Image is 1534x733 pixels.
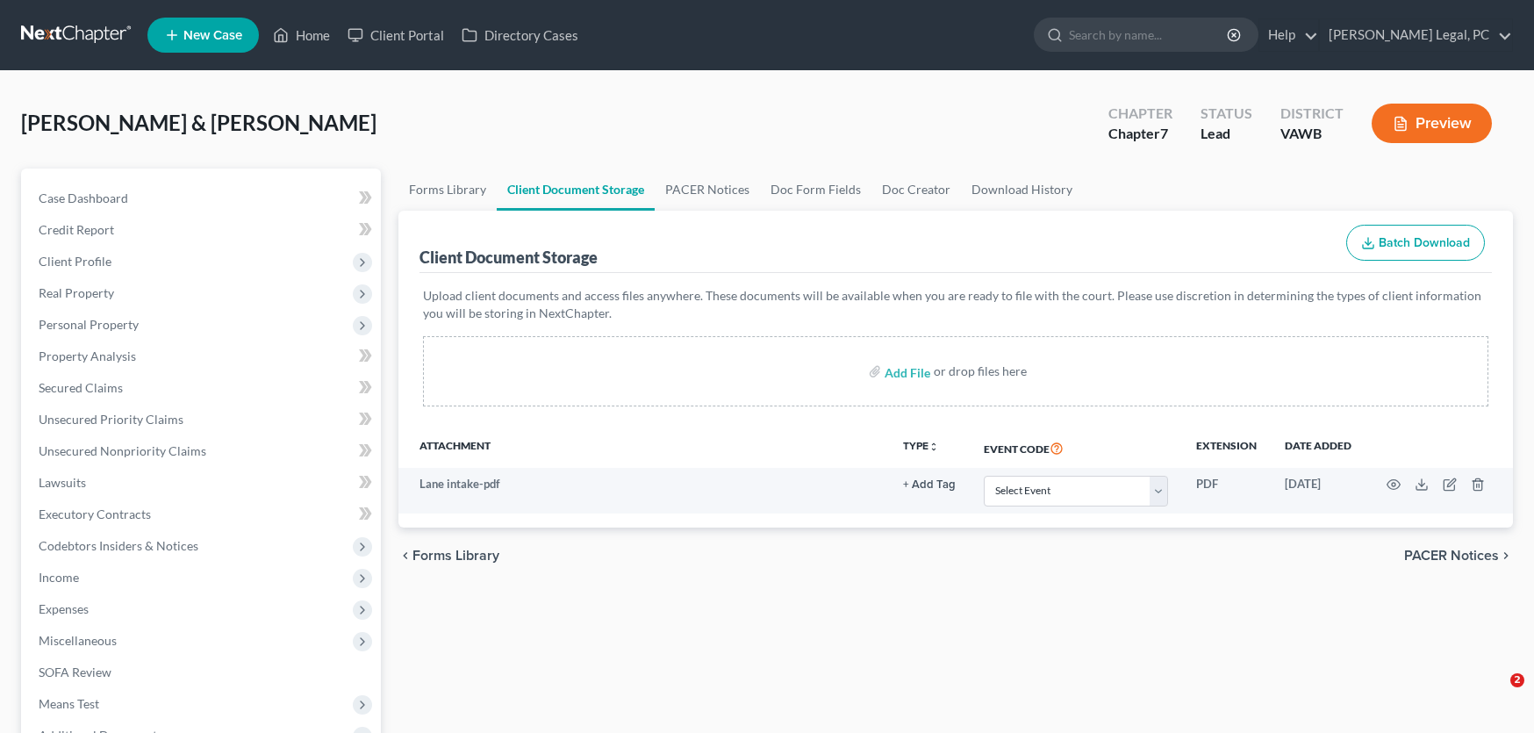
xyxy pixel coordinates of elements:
a: Secured Claims [25,372,381,404]
a: Home [264,19,339,51]
div: District [1280,104,1344,124]
th: Attachment [398,428,889,468]
a: [PERSON_NAME] Legal, PC [1320,19,1512,51]
span: SOFA Review [39,665,111,679]
button: + Add Tag [903,479,956,491]
button: Batch Download [1346,225,1485,262]
span: Unsecured Nonpriority Claims [39,443,206,458]
i: chevron_left [398,549,412,563]
a: Doc Form Fields [760,169,871,211]
iframe: Intercom live chat [1474,673,1516,715]
th: Event Code [970,428,1182,468]
span: Expenses [39,601,89,616]
td: Lane intake-pdf [398,468,889,514]
span: Forms Library [412,549,499,563]
span: New Case [183,29,242,42]
button: chevron_left Forms Library [398,549,499,563]
div: VAWB [1280,124,1344,144]
a: Doc Creator [871,169,961,211]
i: chevron_right [1499,549,1513,563]
i: unfold_more [928,442,939,452]
a: Download History [961,169,1083,211]
span: Means Test [39,696,99,711]
span: 2 [1510,673,1524,687]
span: Codebtors Insiders & Notices [39,538,198,553]
div: Chapter [1108,124,1172,144]
span: Personal Property [39,317,139,332]
td: [DATE] [1271,468,1366,514]
a: Property Analysis [25,341,381,372]
a: Help [1259,19,1318,51]
a: Executory Contracts [25,499,381,530]
span: Credit Report [39,222,114,237]
a: PACER Notices [655,169,760,211]
span: Income [39,570,79,585]
div: or drop files here [934,363,1027,380]
span: Property Analysis [39,349,136,363]
button: PACER Notices chevron_right [1404,549,1513,563]
a: Forms Library [398,169,497,211]
span: [PERSON_NAME] & [PERSON_NAME] [21,110,376,135]
p: Upload client documents and access files anywhere. These documents will be available when you are... [423,287,1488,322]
input: Search by name... [1069,18,1229,51]
a: Lawsuits [25,467,381,499]
span: Client Profile [39,254,111,269]
div: Status [1201,104,1252,124]
span: PACER Notices [1404,549,1499,563]
span: Lawsuits [39,475,86,490]
div: Chapter [1108,104,1172,124]
span: 7 [1160,125,1168,141]
button: TYPEunfold_more [903,441,939,452]
a: Unsecured Nonpriority Claims [25,435,381,467]
a: SOFA Review [25,657,381,688]
a: Unsecured Priority Claims [25,404,381,435]
a: + Add Tag [903,476,956,492]
a: Client Document Storage [497,169,655,211]
span: Batch Download [1379,235,1470,250]
span: Real Property [39,285,114,300]
span: Case Dashboard [39,190,128,205]
button: Preview [1372,104,1492,143]
th: Date added [1271,428,1366,468]
td: PDF [1182,468,1271,514]
th: Extension [1182,428,1271,468]
div: Client Document Storage [419,247,598,268]
span: Secured Claims [39,380,123,395]
div: Lead [1201,124,1252,144]
a: Case Dashboard [25,183,381,214]
span: Miscellaneous [39,633,117,648]
span: Executory Contracts [39,507,151,521]
a: Directory Cases [453,19,587,51]
span: Unsecured Priority Claims [39,412,183,427]
a: Client Portal [339,19,453,51]
a: Credit Report [25,214,381,246]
